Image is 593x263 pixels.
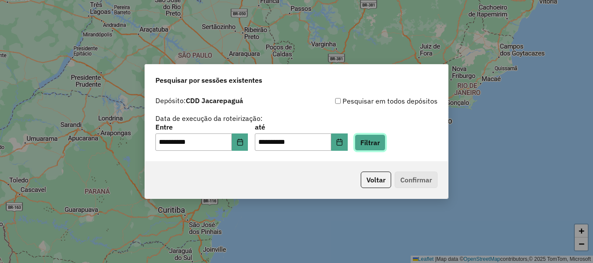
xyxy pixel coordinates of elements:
[155,122,248,132] label: Entre
[232,133,248,151] button: Choose Date
[331,133,348,151] button: Choose Date
[155,95,243,106] label: Depósito:
[255,122,347,132] label: até
[296,96,438,106] div: Pesquisar em todos depósitos
[155,113,263,123] label: Data de execução da roteirização:
[155,75,262,85] span: Pesquisar por sessões existentes
[186,96,243,105] strong: CDD Jacarepaguá
[361,172,391,188] button: Voltar
[355,134,385,151] button: Filtrar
